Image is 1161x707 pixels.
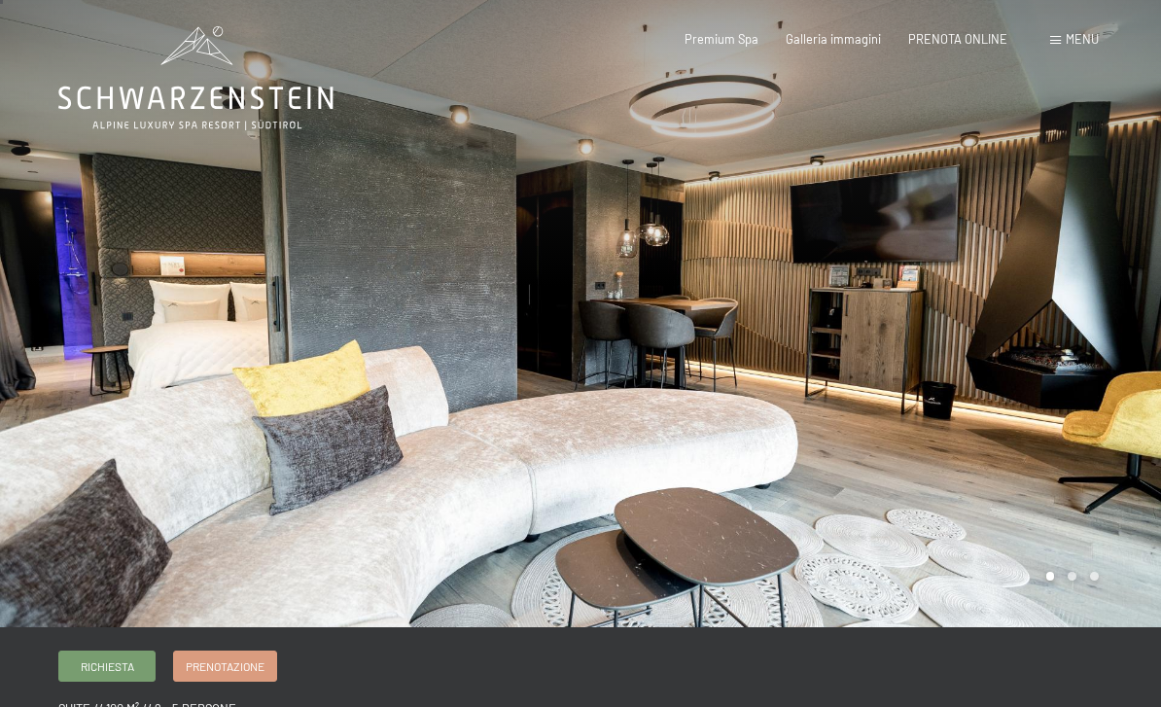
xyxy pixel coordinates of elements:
[786,31,881,47] a: Galleria immagini
[1066,31,1099,47] span: Menu
[186,658,264,675] span: Prenotazione
[59,652,155,681] a: Richiesta
[908,31,1007,47] a: PRENOTA ONLINE
[81,658,134,675] span: Richiesta
[174,652,276,681] a: Prenotazione
[685,31,758,47] a: Premium Spa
